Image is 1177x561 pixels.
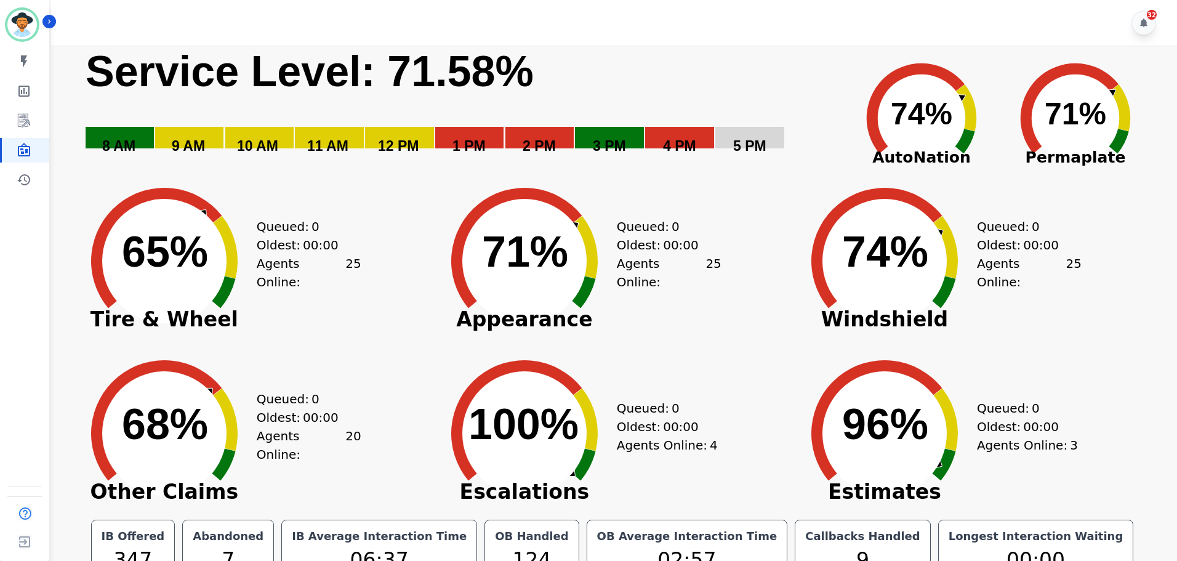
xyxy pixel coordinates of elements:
[289,528,469,545] div: IB Average Interaction Time
[257,390,349,408] div: Queued:
[432,486,617,498] span: Escalations
[378,138,419,154] text: 12 PM
[1032,217,1040,236] span: 0
[1023,236,1059,254] span: 00:00
[482,228,568,276] text: 71%
[617,236,709,254] div: Oldest:
[492,528,571,545] div: OB Handled
[946,528,1126,545] div: Longest Interaction Waiting
[7,10,37,39] img: Bordered avatar
[842,400,928,448] text: 96%
[257,427,361,464] div: Agents Online:
[122,228,208,276] text: 65%
[345,427,361,464] span: 20
[257,254,361,291] div: Agents Online:
[1023,418,1059,436] span: 00:00
[307,138,348,154] text: 11 AM
[99,528,167,545] div: IB Offered
[237,138,278,154] text: 10 AM
[792,313,977,326] span: Windshield
[891,97,952,131] text: 74%
[733,138,766,154] text: 5 PM
[468,400,579,448] text: 100%
[72,486,257,498] span: Other Claims
[617,254,721,291] div: Agents Online:
[663,236,699,254] span: 00:00
[1032,399,1040,418] span: 0
[452,138,486,154] text: 1 PM
[190,528,266,545] div: Abandoned
[345,254,361,291] span: 25
[977,399,1069,418] div: Queued:
[72,313,257,326] span: Tire & Wheel
[432,313,617,326] span: Appearance
[1045,97,1106,131] text: 71%
[303,236,339,254] span: 00:00
[842,228,928,276] text: 74%
[1070,436,1078,454] span: 3
[663,418,699,436] span: 00:00
[84,46,842,172] svg: Service Level: 0%
[593,138,626,154] text: 3 PM
[792,486,977,498] span: Estimates
[710,436,718,454] span: 4
[998,146,1152,169] span: Permaplate
[311,390,319,408] span: 0
[303,408,339,427] span: 00:00
[257,408,349,427] div: Oldest:
[122,400,208,448] text: 68%
[845,146,998,169] span: AutoNation
[977,418,1069,436] div: Oldest:
[617,399,709,418] div: Queued:
[257,217,349,236] div: Queued:
[617,436,721,454] div: Agents Online:
[977,217,1069,236] div: Queued:
[663,138,696,154] text: 4 PM
[672,217,680,236] span: 0
[672,399,680,418] span: 0
[617,418,709,436] div: Oldest:
[617,217,709,236] div: Queued:
[1066,254,1081,291] span: 25
[102,138,135,154] text: 8 AM
[257,236,349,254] div: Oldest:
[1147,10,1157,20] div: 32
[977,436,1082,454] div: Agents Online:
[595,528,780,545] div: OB Average Interaction Time
[705,254,721,291] span: 25
[803,528,923,545] div: Callbacks Handled
[311,217,319,236] span: 0
[172,138,205,154] text: 9 AM
[977,236,1069,254] div: Oldest:
[523,138,556,154] text: 2 PM
[977,254,1082,291] div: Agents Online:
[86,47,534,95] text: Service Level: 71.58%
